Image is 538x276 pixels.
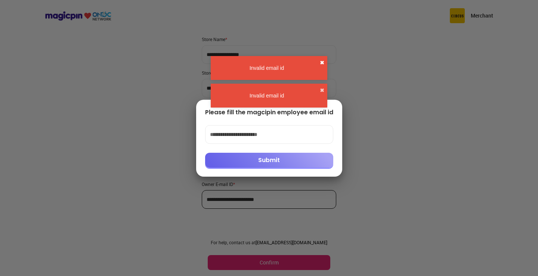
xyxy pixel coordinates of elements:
div: Invalid email id [214,92,320,99]
button: close [320,87,324,94]
div: Please fill the magcipin employee email id [205,109,333,116]
div: Invalid email id [214,64,320,72]
button: Submit [205,153,333,168]
button: close [320,59,324,66]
